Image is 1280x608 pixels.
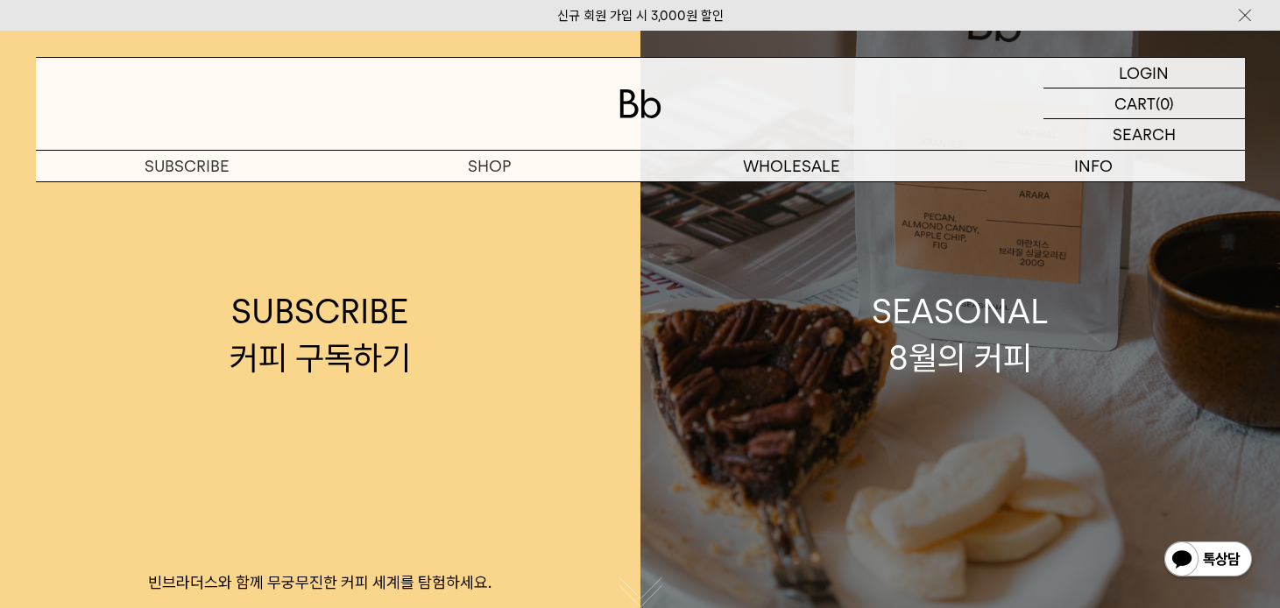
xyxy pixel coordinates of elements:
p: SEARCH [1113,119,1176,150]
a: CART (0) [1043,88,1245,119]
p: CART [1114,88,1156,118]
p: LOGIN [1119,58,1169,88]
p: WHOLESALE [640,151,943,181]
p: INFO [943,151,1245,181]
div: SEASONAL 8월의 커피 [872,288,1049,381]
img: 로고 [619,89,661,118]
a: SUBSCRIBE [36,151,338,181]
a: LOGIN [1043,58,1245,88]
p: (0) [1156,88,1174,118]
a: 신규 회원 가입 시 3,000원 할인 [557,8,724,24]
a: SHOP [338,151,640,181]
div: SUBSCRIBE 커피 구독하기 [230,288,411,381]
img: 카카오톡 채널 1:1 채팅 버튼 [1163,540,1254,582]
